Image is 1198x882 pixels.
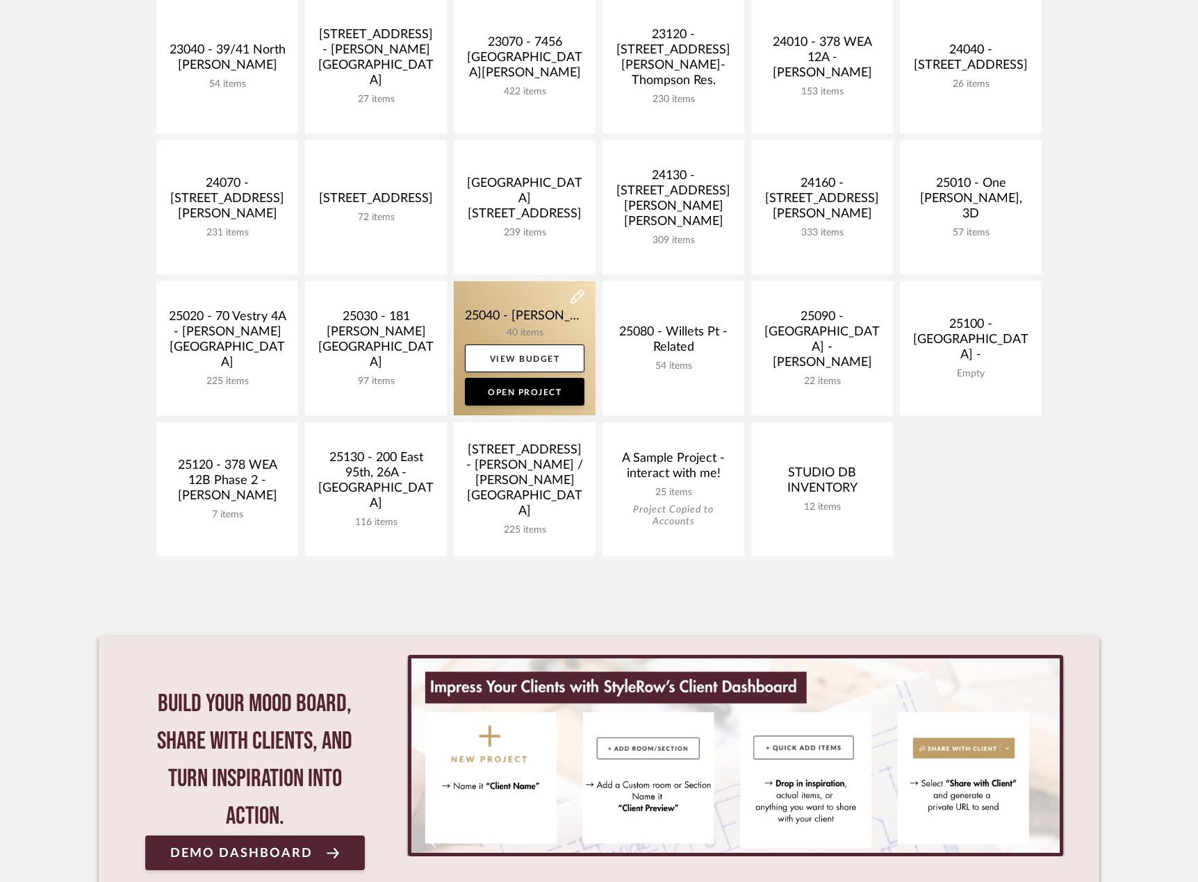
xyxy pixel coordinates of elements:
[167,309,287,376] div: 25020 - 70 Vestry 4A - [PERSON_NAME][GEOGRAPHIC_DATA]
[316,517,436,529] div: 116 items
[167,509,287,521] div: 7 items
[614,235,733,247] div: 309 items
[911,42,1031,78] div: 24040 - [STREET_ADDRESS]
[762,501,882,513] div: 12 items
[465,227,584,239] div: 239 items
[167,227,287,239] div: 231 items
[614,504,733,528] div: Project Copied to Accounts
[762,376,882,388] div: 22 items
[614,168,733,235] div: 24130 - [STREET_ADDRESS][PERSON_NAME][PERSON_NAME]
[762,227,882,239] div: 333 items
[465,35,584,86] div: 23070 - 7456 [GEOGRAPHIC_DATA][PERSON_NAME]
[316,191,436,212] div: [STREET_ADDRESS]
[762,176,882,227] div: 24160 - [STREET_ADDRESS][PERSON_NAME]
[911,368,1031,380] div: Empty
[614,360,733,372] div: 54 items
[614,451,733,487] div: A Sample Project - interact with me!
[614,27,733,94] div: 23120 - [STREET_ADDRESS][PERSON_NAME]-Thompson Res.
[145,835,365,870] a: Demo Dashboard
[316,309,436,376] div: 25030 - 181 [PERSON_NAME][GEOGRAPHIC_DATA]
[170,847,313,860] span: Demo Dashboard
[167,176,287,227] div: 24070 - [STREET_ADDRESS][PERSON_NAME]
[167,78,287,90] div: 54 items
[316,212,436,224] div: 72 items
[465,378,584,406] a: Open Project
[614,94,733,106] div: 230 items
[762,309,882,376] div: 25090 - [GEOGRAPHIC_DATA] - [PERSON_NAME]
[316,376,436,388] div: 97 items
[614,324,733,360] div: 25080 - Willets Pt - Related
[911,78,1031,90] div: 26 items
[465,524,584,536] div: 225 items
[316,450,436,517] div: 25130 - 200 East 95th, 26A - [GEOGRAPHIC_DATA]
[762,86,882,98] div: 153 items
[614,487,733,499] div: 25 items
[407,655,1065,856] div: 0
[911,317,1031,368] div: 25100 - [GEOGRAPHIC_DATA] -
[145,685,365,835] div: Build your mood board, share with clients, and turn inspiration into action.
[465,86,584,98] div: 422 items
[762,35,882,86] div: 24010 - 378 WEA 12A - [PERSON_NAME]
[167,376,287,388] div: 225 items
[465,176,584,227] div: [GEOGRAPHIC_DATA][STREET_ADDRESS]
[167,458,287,509] div: 25120 - 378 WEA 12B Phase 2 - [PERSON_NAME]
[911,176,1031,227] div: 25010 - One [PERSON_NAME], 3D
[167,42,287,78] div: 23040 - 39/41 North [PERSON_NAME]
[762,465,882,501] div: STUDIO DB INVENTORY
[911,227,1031,239] div: 57 items
[411,658,1060,853] img: StyleRow_Client_Dashboard_Banner__1_.png
[465,344,584,372] a: View Budget
[316,94,436,106] div: 27 items
[465,442,584,524] div: [STREET_ADDRESS] - [PERSON_NAME] / [PERSON_NAME][GEOGRAPHIC_DATA]
[316,27,436,94] div: [STREET_ADDRESS] - [PERSON_NAME][GEOGRAPHIC_DATA]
